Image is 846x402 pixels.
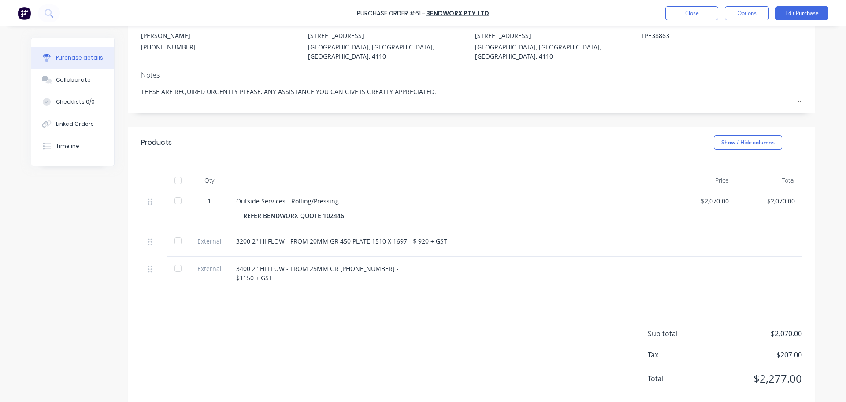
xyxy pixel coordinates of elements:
button: Purchase details [31,47,114,69]
span: Tax [648,349,714,360]
button: Linked Orders [31,113,114,135]
div: Collaborate [56,76,91,84]
div: Purchase details [56,54,103,62]
div: 3200 2" HI FLOW - FROM 20MM GR 450 PLATE 1510 X 1697 - $ 920 + GST [236,237,663,246]
div: Checklists 0/0 [56,98,95,106]
button: Checklists 0/0 [31,91,114,113]
span: Total [648,373,714,384]
span: $207.00 [714,349,802,360]
div: [STREET_ADDRESS] [475,31,635,40]
img: Factory [18,7,31,20]
div: Notes [141,70,802,80]
div: Timeline [56,142,79,150]
div: 1 [197,196,222,206]
div: [GEOGRAPHIC_DATA], [GEOGRAPHIC_DATA], [GEOGRAPHIC_DATA], 4110 [308,42,468,61]
div: Total [736,172,802,189]
textarea: LPE38863 [642,31,752,51]
div: Purchase Order #61 - [357,9,425,18]
span: Sub total [648,328,714,339]
span: External [197,237,222,246]
div: REFER BENDWORX QUOTE 102446 [243,209,351,222]
div: [PHONE_NUMBER] [141,42,196,52]
div: 3400 2" HI FLOW - FROM 25MM GR [PHONE_NUMBER] - $1150 + GST [236,264,663,282]
button: Timeline [31,135,114,157]
button: Edit Purchase [775,6,828,20]
button: Options [725,6,769,20]
button: Close [665,6,718,20]
div: [STREET_ADDRESS] [308,31,468,40]
button: Show / Hide columns [714,135,782,150]
span: $2,070.00 [714,328,802,339]
div: Products [141,137,172,148]
div: $2,070.00 [743,196,795,206]
div: [GEOGRAPHIC_DATA], [GEOGRAPHIC_DATA], [GEOGRAPHIC_DATA], 4110 [475,42,635,61]
span: $2,277.00 [714,371,802,387]
div: Price [670,172,736,189]
span: External [197,264,222,273]
div: Outside Services - Rolling/Pressing [236,196,663,206]
a: Bendworx Pty Ltd [426,9,489,18]
div: Linked Orders [56,120,94,128]
div: Qty [189,172,229,189]
textarea: THESE ARE REQUIRED URGENTLY PLEASE, ANY ASSISTANCE YOU CAN GIVE IS GREATLY APPRECIATED. [141,83,802,102]
div: [PERSON_NAME] [141,31,196,40]
div: $2,070.00 [677,196,729,206]
button: Collaborate [31,69,114,91]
